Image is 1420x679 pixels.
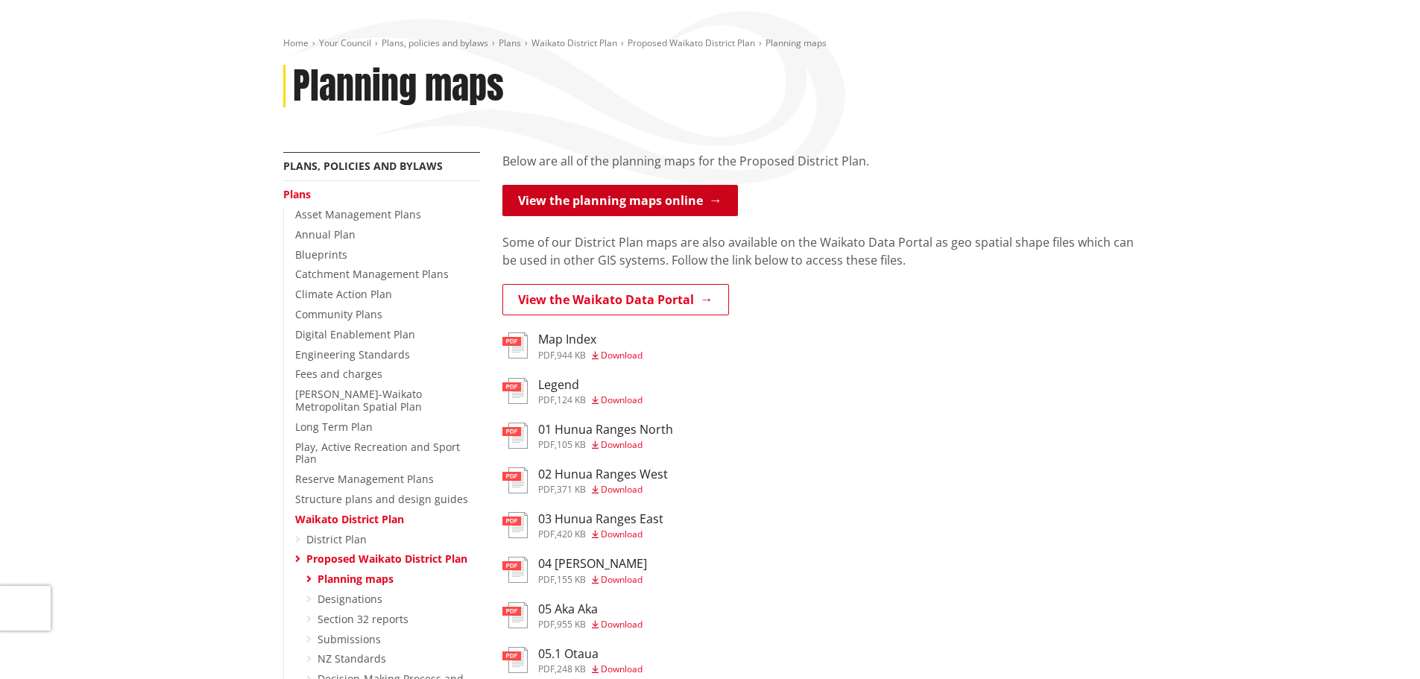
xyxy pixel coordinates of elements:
a: 05 Aka Aka pdf,955 KB Download [502,602,643,629]
a: NZ Standards [318,651,386,666]
span: pdf [538,394,555,406]
a: Proposed Waikato District Plan [628,37,755,49]
a: Fees and charges [295,367,382,381]
span: 420 KB [557,528,586,540]
a: 05.1 Otaua pdf,248 KB Download [502,647,643,674]
div: , [538,665,643,674]
span: 124 KB [557,394,586,406]
a: Section 32 reports [318,612,408,626]
a: View the planning maps online [502,185,738,216]
h1: Planning maps [293,65,504,108]
a: District Plan [306,532,367,546]
span: pdf [538,483,555,496]
a: Plans [499,37,521,49]
div: , [538,351,643,360]
a: 03 Hunua Ranges East pdf,420 KB Download [502,512,663,539]
span: pdf [538,438,555,451]
a: Plans, policies and bylaws [283,159,443,173]
span: 944 KB [557,349,586,361]
a: Proposed Waikato District Plan [306,552,467,566]
img: document-pdf.svg [502,557,528,583]
a: Your Council [319,37,371,49]
a: Climate Action Plan [295,287,392,301]
a: Digital Enablement Plan [295,327,415,341]
span: 248 KB [557,663,586,675]
a: Community Plans [295,307,382,321]
span: Download [601,528,643,540]
div: , [538,440,673,449]
h3: 02 Hunua Ranges West [538,467,668,481]
a: Blueprints [295,247,347,262]
h3: 01 Hunua Ranges North [538,423,673,437]
span: Download [601,618,643,631]
span: Download [601,483,643,496]
span: pdf [538,573,555,586]
span: pdf [538,349,555,361]
span: Download [601,663,643,675]
a: 02 Hunua Ranges West pdf,371 KB Download [502,467,668,494]
span: Download [601,394,643,406]
a: Submissions [318,632,381,646]
img: document-pdf.svg [502,647,528,673]
a: Plans [283,187,311,201]
a: Catchment Management Plans [295,267,449,281]
a: Annual Plan [295,227,356,241]
span: pdf [538,663,555,675]
span: Download [601,349,643,361]
a: View the Waikato Data Portal [502,284,729,315]
iframe: Messenger Launcher [1351,616,1405,670]
h3: Map Index [538,332,643,347]
h3: 05.1 Otaua [538,647,643,661]
a: Waikato District Plan [295,512,404,526]
a: Map Index pdf,944 KB Download [502,332,643,359]
div: , [538,396,643,405]
a: Legend pdf,124 KB Download [502,378,643,405]
a: Play, Active Recreation and Sport Plan [295,440,460,467]
a: Structure plans and design guides [295,492,468,506]
h3: 05 Aka Aka [538,602,643,616]
p: Some of our District Plan maps are also available on the Waikato Data Portal as geo spatial shape... [502,233,1137,269]
span: pdf [538,528,555,540]
a: Engineering Standards [295,347,410,361]
img: document-pdf.svg [502,378,528,404]
h3: Legend [538,378,643,392]
img: document-pdf.svg [502,467,528,493]
a: Waikato District Plan [531,37,617,49]
a: Designations [318,592,382,606]
a: Plans, policies and bylaws [382,37,488,49]
span: 371 KB [557,483,586,496]
a: [PERSON_NAME]-Waikato Metropolitan Spatial Plan [295,387,422,414]
a: Asset Management Plans [295,207,421,221]
span: pdf [538,618,555,631]
div: , [538,620,643,629]
div: , [538,530,663,539]
img: document-pdf.svg [502,512,528,538]
div: , [538,575,647,584]
span: 105 KB [557,438,586,451]
span: 155 KB [557,573,586,586]
img: document-pdf.svg [502,332,528,359]
span: Planning maps [766,37,827,49]
span: 955 KB [557,618,586,631]
h3: 04 [PERSON_NAME] [538,557,647,571]
h3: 03 Hunua Ranges East [538,512,663,526]
a: 04 [PERSON_NAME] pdf,155 KB Download [502,557,647,584]
p: Below are all of the planning maps for the Proposed District Plan. [502,152,1137,170]
a: 01 Hunua Ranges North pdf,105 KB Download [502,423,673,449]
span: Download [601,438,643,451]
a: Planning maps [318,572,394,586]
img: document-pdf.svg [502,423,528,449]
div: , [538,485,668,494]
a: Reserve Management Plans [295,472,434,486]
a: Long Term Plan [295,420,373,434]
a: Home [283,37,309,49]
img: document-pdf.svg [502,602,528,628]
nav: breadcrumb [283,37,1137,50]
span: Download [601,573,643,586]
